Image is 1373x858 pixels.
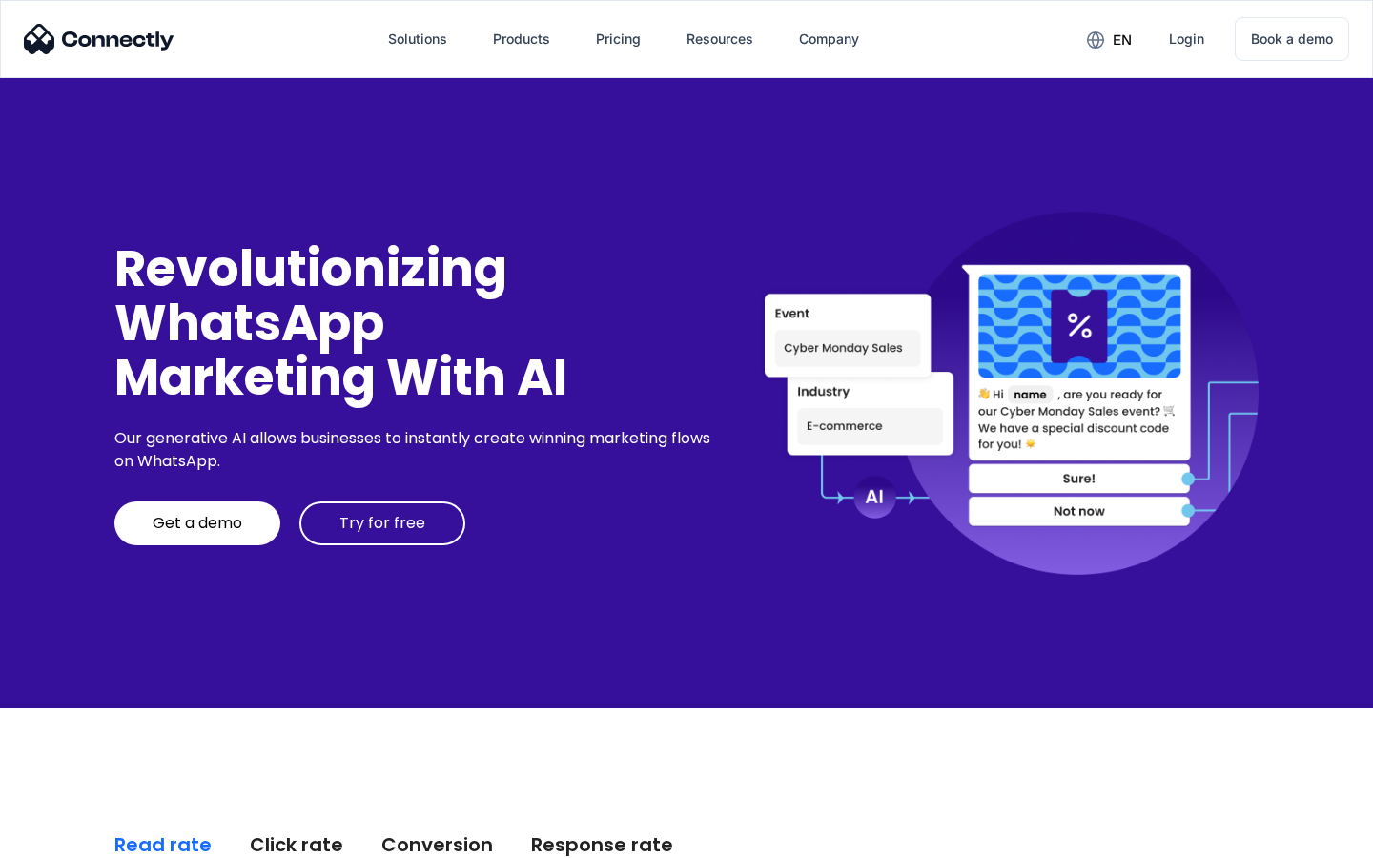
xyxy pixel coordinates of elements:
div: Our generative AI allows businesses to instantly create winning marketing flows on WhatsApp. [114,427,717,473]
div: Solutions [388,26,447,52]
div: Response rate [531,831,673,858]
img: Connectly Logo [24,24,174,54]
div: Company [799,26,859,52]
div: Products [493,26,550,52]
div: Login [1169,26,1204,52]
div: Revolutionizing WhatsApp Marketing With AI [114,241,717,405]
a: Book a demo [1235,17,1349,61]
div: Click rate [250,831,343,858]
div: Get a demo [153,514,242,533]
a: Try for free [299,501,465,545]
div: Read rate [114,831,212,858]
div: en [1113,27,1132,53]
div: Conversion [381,831,493,858]
div: Try for free [339,514,425,533]
a: Get a demo [114,501,280,545]
a: Pricing [581,16,656,62]
div: Pricing [596,26,641,52]
a: Login [1154,16,1219,62]
div: Resources [686,26,753,52]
